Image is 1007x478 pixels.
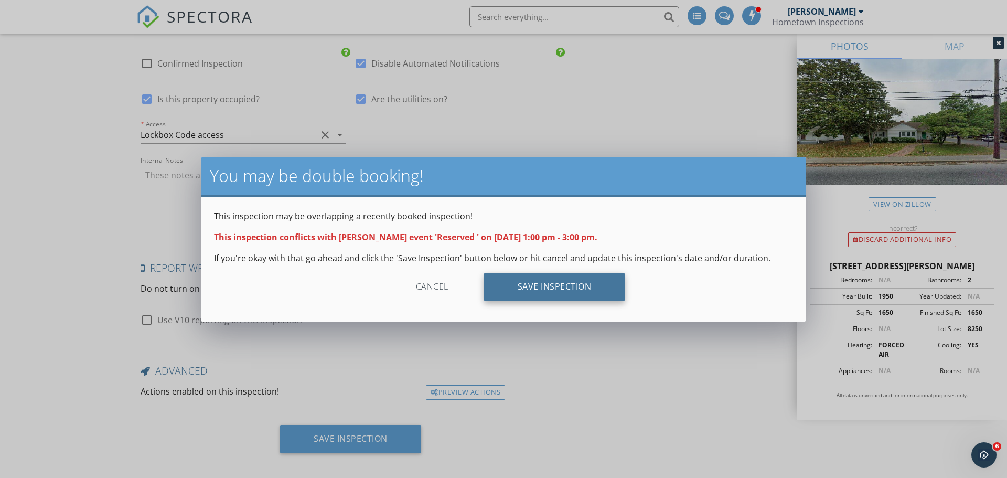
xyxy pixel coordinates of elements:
iframe: Intercom live chat [971,442,997,468]
div: Cancel [382,273,482,301]
strong: This inspection conflicts with [PERSON_NAME] event 'Reserved ' on [DATE] 1:00 pm - 3:00 pm. [214,231,597,243]
p: This inspection may be overlapping a recently booked inspection! [214,210,793,222]
div: Save Inspection [484,273,625,301]
span: 6 [993,442,1001,451]
h2: You may be double booking! [210,165,797,186]
p: If you're okay with that go ahead and click the 'Save Inspection' button below or hit cancel and ... [214,252,793,264]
